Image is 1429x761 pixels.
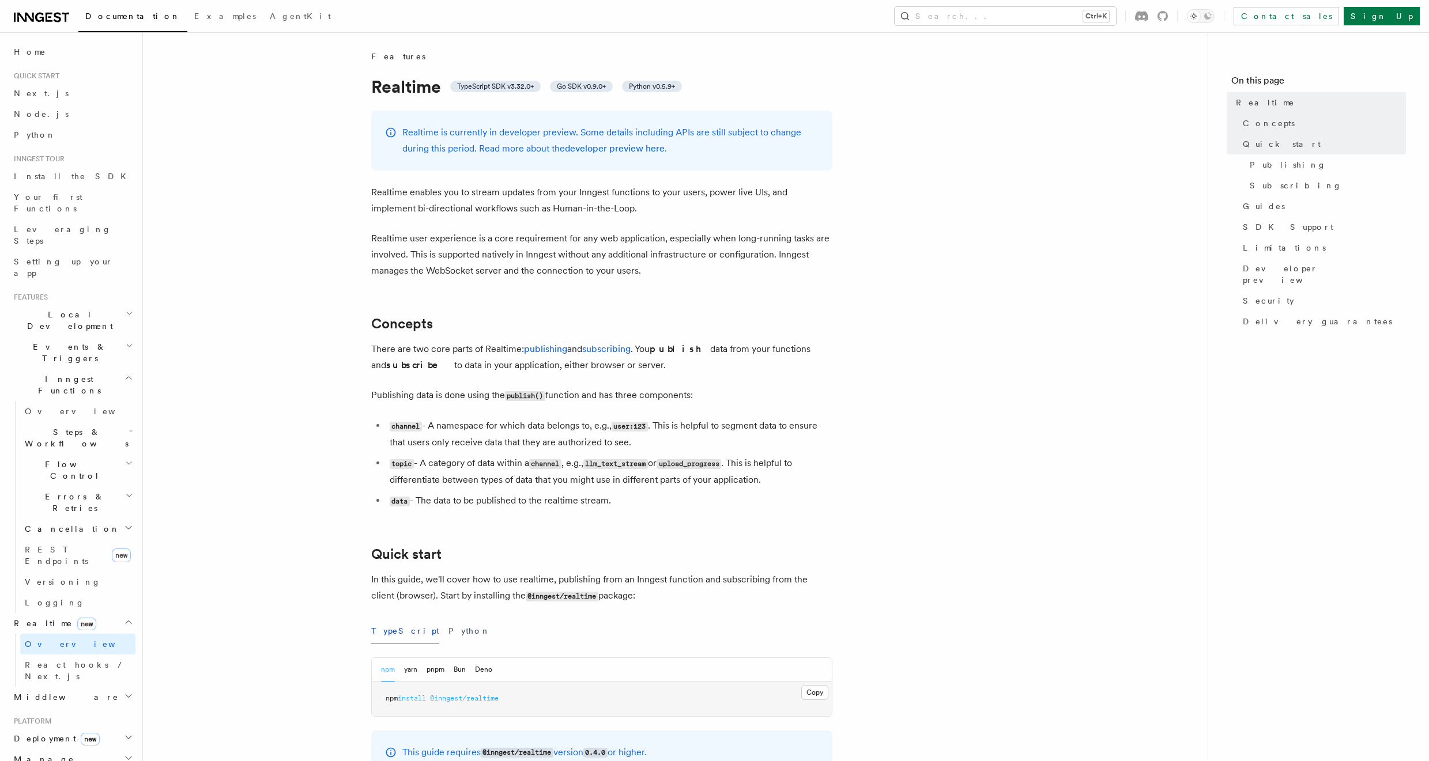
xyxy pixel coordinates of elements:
button: Local Development [9,304,135,336]
a: Realtime [1231,92,1406,113]
span: Cancellation [20,523,120,535]
span: Platform [9,717,52,726]
span: Inngest Functions [9,373,125,396]
button: npm [381,658,395,682]
span: install [398,694,426,702]
button: Toggle dark mode [1187,9,1215,23]
a: Publishing [1245,154,1406,175]
a: Logging [20,592,135,613]
button: Deploymentnew [9,728,135,749]
a: Home [9,41,135,62]
code: @inngest/realtime [481,748,553,758]
a: Sign Up [1344,7,1420,25]
span: npm [386,694,398,702]
span: Local Development [9,309,126,332]
span: Errors & Retries [20,491,125,514]
span: Developer preview [1243,263,1406,286]
a: Overview [20,634,135,654]
span: Overview [25,639,144,649]
button: Cancellation [20,518,135,539]
span: Logging [25,598,85,607]
span: Leveraging Steps [14,225,111,245]
p: There are two core parts of Realtime: and . You data from your functions and to data in your appl... [371,341,832,373]
span: Documentation [85,12,180,21]
span: Realtime [1236,97,1295,108]
a: Next.js [9,83,135,104]
code: 0.4.0 [583,748,608,758]
a: Setting up your app [9,251,135,283]
a: Documentation [78,3,187,32]
a: Subscribing [1245,175,1406,196]
span: new [112,548,131,562]
span: Next.js [14,89,69,98]
p: Realtime enables you to stream updates from your Inngest functions to your users, power live UIs,... [371,184,832,217]
span: Inngest tour [9,154,65,164]
button: Events & Triggers [9,336,135,369]
code: user:123 [612,422,648,431]
a: SDK Support [1238,217,1406,237]
a: Python [9,124,135,145]
a: Guides [1238,196,1406,217]
a: Quick start [1238,134,1406,154]
button: Flow Control [20,454,135,486]
span: Python [14,130,56,139]
button: Search...Ctrl+K [895,7,1116,25]
button: Inngest Functions [9,369,135,401]
div: Inngest Functions [9,401,135,613]
button: Copy [801,685,828,700]
code: publish() [505,391,545,401]
span: Delivery guarantees [1243,316,1392,327]
button: Python [448,618,491,644]
code: data [390,497,410,506]
a: Versioning [20,571,135,592]
span: Versioning [25,577,101,586]
span: Setting up your app [14,257,113,278]
span: React hooks / Next.js [25,660,127,681]
span: Guides [1243,200,1285,212]
p: This guide requires version or higher. [402,744,647,761]
span: SDK Support [1243,221,1333,233]
strong: publish [650,343,710,354]
span: Limitations [1243,242,1326,253]
button: TypeScript [371,618,439,644]
span: new [77,618,96,630]
span: Events & Triggers [9,341,126,364]
p: Realtime is currently in developer preview. Some details including APIs are still subject to chan... [402,124,819,157]
div: Realtimenew [9,634,135,687]
button: Errors & Retries [20,486,135,518]
kbd: Ctrl+K [1083,10,1109,22]
code: upload_progress [657,459,721,469]
p: Realtime user experience is a core requirement for any web application, especially when long-runn... [371,230,832,279]
a: REST Endpointsnew [20,539,135,571]
span: Realtime [9,618,96,629]
span: Overview [25,407,144,416]
a: Delivery guarantees [1238,311,1406,332]
code: channel [390,422,422,431]
span: Node.js [14,109,69,119]
code: @inngest/realtime [526,592,598,601]
strong: subscribe [386,359,454,370]
button: Realtimenew [9,613,135,634]
button: Bun [454,658,466,682]
a: Security [1238,290,1406,311]
a: Install the SDK [9,166,135,187]
button: Deno [475,658,492,682]
a: publishing [524,343,567,354]
h4: On this page [1231,74,1406,92]
a: Examples [187,3,263,31]
a: subscribing [582,343,631,354]
span: Subscribing [1250,180,1342,191]
li: - The data to be published to the realtime stream. [386,493,832,509]
span: Steps & Workflows [20,426,129,449]
a: Quick start [371,546,442,562]
p: Publishing data is done using the function and has three components: [371,387,832,404]
a: Concepts [371,316,433,332]
span: Middleware [9,691,119,703]
span: Features [9,293,48,302]
span: Install the SDK [14,172,133,181]
code: llm_text_stream [583,459,648,469]
span: Security [1243,295,1294,306]
span: @inngest/realtime [430,694,499,702]
span: Publishing [1250,159,1326,171]
a: Leveraging Steps [9,219,135,251]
